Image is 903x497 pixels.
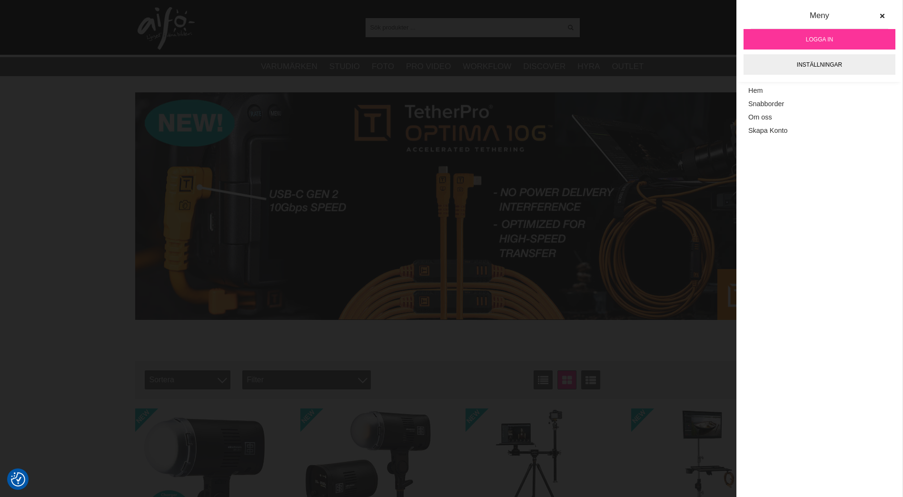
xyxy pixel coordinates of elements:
a: Discover [523,60,566,73]
div: Meny [751,10,888,29]
a: Listvisning [534,370,553,389]
a: Inställningar [744,54,895,75]
div: Filter [242,370,371,389]
a: Workflow [463,60,511,73]
input: Sök produkter ... [366,20,562,34]
a: Hem [748,84,891,98]
a: Outlet [612,60,644,73]
span: Logga in [806,35,833,44]
a: Utökad listvisning [581,370,600,389]
a: Varumärken [261,60,318,73]
img: Annons:001 banner-header-tpoptima1390x500.jpg [135,92,768,320]
a: Snabborder [748,98,891,111]
img: logo.png [138,7,195,50]
a: Pro Video [406,60,451,73]
a: Logga in [744,29,895,50]
button: Samtyckesinställningar [11,471,25,488]
a: Om oss [748,111,891,124]
span: Sortera [145,370,230,389]
a: Skapa Konto [748,124,891,138]
img: Revisit consent button [11,472,25,487]
a: Fönstervisning [557,370,576,389]
a: Studio [329,60,360,73]
a: Foto [372,60,394,73]
a: Hyra [577,60,600,73]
